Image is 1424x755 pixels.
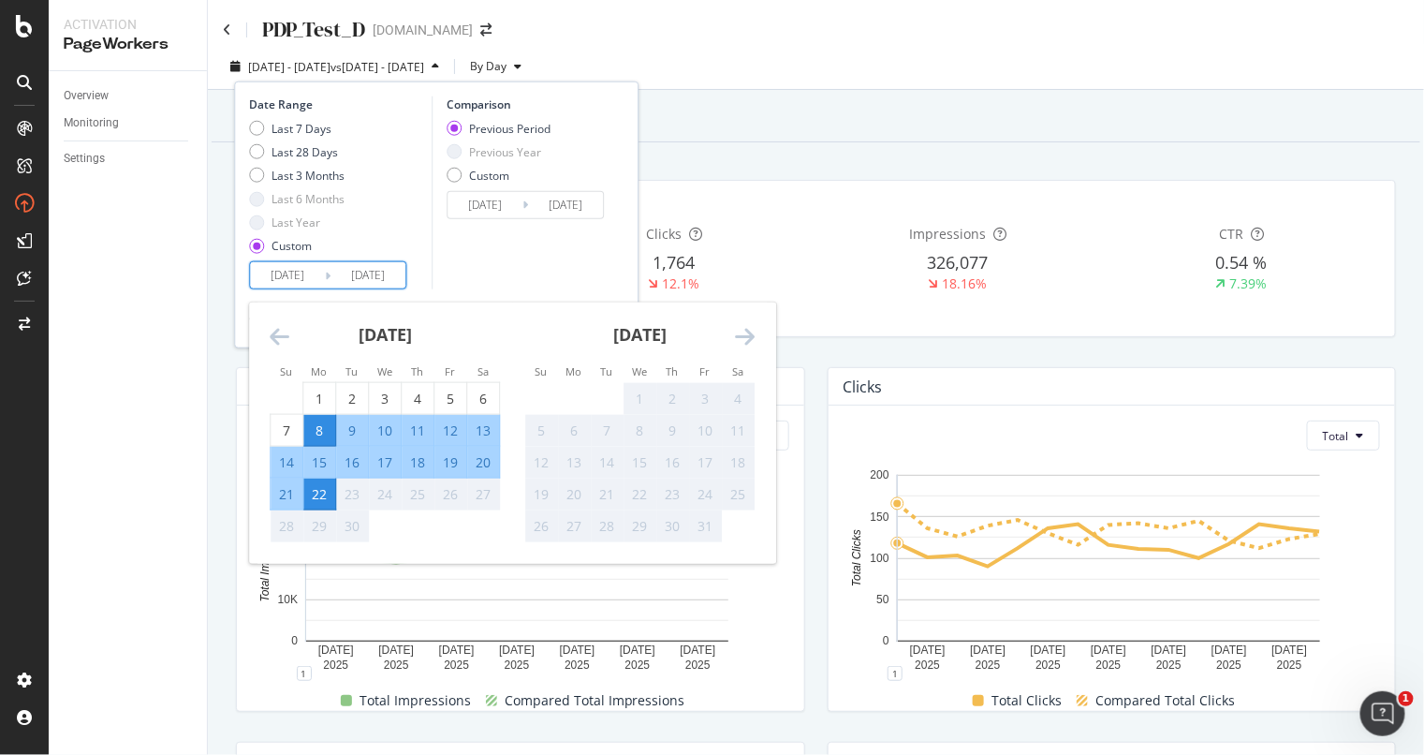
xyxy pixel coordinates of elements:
td: Not available. Thursday, October 2, 2025 [656,382,689,414]
td: Not available. Friday, October 10, 2025 [689,414,722,446]
text: 2025 [323,659,348,672]
div: 3 [369,389,401,407]
text: [DATE] [1271,644,1307,658]
div: 11 [722,421,754,439]
div: 21 [271,484,302,503]
td: Selected. Thursday, September 18, 2025 [402,446,434,478]
div: 19 [434,452,466,471]
text: 2025 [975,659,1000,672]
text: 2025 [565,659,590,672]
div: 12 [434,421,466,439]
td: Choose Sunday, September 7, 2025 as your check-in date. It’s available. [271,414,303,446]
text: 100 [870,553,888,566]
text: [DATE] [378,644,414,658]
span: By Day [462,58,506,74]
td: Not available. Saturday, October 18, 2025 [722,446,755,478]
td: Selected. Wednesday, September 10, 2025 [369,414,402,446]
text: [DATE] [499,644,535,658]
svg: A chart. [844,466,1373,674]
a: Overview [64,86,194,106]
td: Choose Thursday, September 4, 2025 as your check-in date. It’s available. [402,382,434,414]
div: Last 6 Months [249,191,345,207]
div: Settings [64,149,105,169]
span: Impressions [909,225,986,243]
div: Monitoring [64,113,119,133]
text: [DATE] [1151,644,1186,658]
strong: [DATE] [359,323,412,346]
div: Overview [64,86,109,106]
text: Total Impressions [258,515,272,603]
div: Comparison [447,96,609,112]
text: 2025 [685,659,711,672]
small: Sa [732,364,743,378]
td: Selected. Sunday, September 21, 2025 [271,478,303,510]
div: 8 [624,421,655,439]
div: PageWorkers [64,34,192,55]
small: Mo [311,364,327,378]
td: Not available. Monday, October 6, 2025 [558,414,591,446]
div: Previous Period [447,120,551,136]
div: 21 [591,484,623,503]
div: 26 [434,484,466,503]
div: Calendar [249,303,775,564]
text: 50 [876,594,889,607]
small: Mo [565,364,581,378]
span: Compared Total Impressions [505,689,685,712]
td: Not available. Wednesday, October 22, 2025 [624,478,656,510]
div: Date Range [249,96,427,112]
div: 26 [525,516,557,535]
input: Start Date [448,192,522,218]
input: End Date [330,262,405,289]
td: Selected. Wednesday, September 17, 2025 [369,446,402,478]
div: 27 [467,484,499,503]
text: 2025 [505,659,530,672]
div: 12.1% [662,274,699,293]
td: Selected. Monday, September 15, 2025 [303,446,336,478]
div: 7 [591,421,623,439]
div: Last 3 Months [272,168,345,184]
small: Th [411,364,423,378]
div: 4 [402,389,433,407]
small: Su [535,364,547,378]
div: 1 [624,389,655,407]
div: 28 [591,516,623,535]
div: 2 [336,389,368,407]
td: Not available. Thursday, October 16, 2025 [656,446,689,478]
td: Not available. Friday, October 3, 2025 [689,382,722,414]
div: 7 [271,421,302,439]
td: Not available. Sunday, October 26, 2025 [525,510,558,541]
text: [DATE] [318,644,354,658]
text: 2025 [444,659,469,672]
td: Not available. Monday, October 13, 2025 [558,446,591,478]
div: 16 [336,452,368,471]
span: Total Clicks [991,689,1062,712]
div: 12 [525,452,557,471]
td: Not available. Sunday, October 12, 2025 [525,446,558,478]
div: Move backward to switch to the previous month. [270,325,289,348]
div: 20 [558,484,590,503]
td: Not available. Tuesday, October 7, 2025 [591,414,624,446]
td: Selected. Tuesday, September 16, 2025 [336,446,369,478]
div: 20 [467,452,499,471]
div: 14 [271,452,302,471]
text: [DATE] [970,644,1006,658]
td: Choose Wednesday, September 3, 2025 as your check-in date. It’s available. [369,382,402,414]
div: Last Year [272,215,320,230]
td: Not available. Sunday, September 28, 2025 [271,510,303,541]
small: We [377,364,392,378]
td: Choose Tuesday, September 2, 2025 as your check-in date. It’s available. [336,382,369,414]
div: Last 28 Days [272,143,338,159]
div: 23 [336,484,368,503]
div: 31 [689,516,721,535]
text: 2025 [625,659,651,672]
span: 1 [1399,691,1414,706]
div: 5 [434,389,466,407]
small: Fr [445,364,455,378]
a: Click to go back [223,23,231,37]
text: [DATE] [680,644,715,658]
td: Not available. Sunday, October 19, 2025 [525,478,558,510]
span: Compared Total Clicks [1095,689,1235,712]
td: Selected as start date. Monday, September 8, 2025 [303,414,336,446]
text: 150 [870,511,888,524]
